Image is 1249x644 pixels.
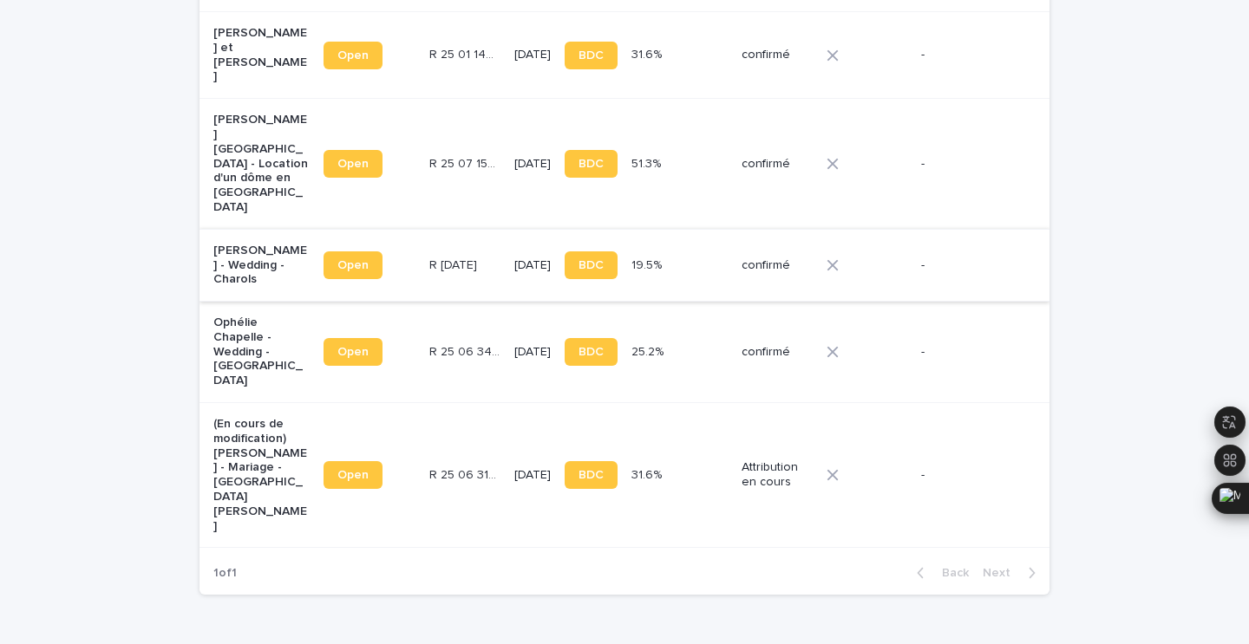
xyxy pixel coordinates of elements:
span: Open [337,158,369,170]
p: [DATE] [514,345,551,360]
a: Open [324,150,383,178]
a: BDC [565,338,618,366]
a: Open [324,251,383,279]
p: 51.3% [631,153,664,172]
a: BDC [565,251,618,279]
p: Ophélie Chapelle - Wedding - [GEOGRAPHIC_DATA] [213,315,310,388]
tr: Ophélie Chapelle - Wedding - [GEOGRAPHIC_DATA]OpenR 25 06 3485R 25 06 3485 [DATE]BDC25.2%25.2% co... [199,302,1050,403]
tr: [PERSON_NAME] et [PERSON_NAME]OpenR 25 01 1439R 25 01 1439 [DATE]BDC31.6%31.6% confirmé- [199,11,1050,98]
a: BDC [565,150,618,178]
span: BDC [579,49,604,62]
p: 19.5% [631,255,665,273]
p: confirmé [742,345,813,360]
p: [DATE] [514,468,551,483]
p: 31.6% [631,44,665,62]
span: Open [337,469,369,481]
span: Open [337,49,369,62]
p: R 25 06 3140 [429,465,503,483]
p: [DATE] [514,48,551,62]
tr: (En cours de modification) [PERSON_NAME] - Mariage - [GEOGRAPHIC_DATA][PERSON_NAME]OpenR 25 06 31... [199,403,1050,548]
tr: [PERSON_NAME] [GEOGRAPHIC_DATA] - Location d'un dôme en [GEOGRAPHIC_DATA]OpenR 25 07 1543R 25 07 ... [199,99,1050,230]
p: confirmé [742,258,813,273]
p: [PERSON_NAME] et [PERSON_NAME] [213,26,310,84]
p: 31.6% [631,465,665,483]
p: R 25 06 3485 [429,342,503,360]
p: [PERSON_NAME] - Wedding - Charols [213,244,310,287]
p: [PERSON_NAME] [GEOGRAPHIC_DATA] - Location d'un dôme en [GEOGRAPHIC_DATA] [213,113,310,215]
p: R [DATE] [429,255,481,273]
tr: [PERSON_NAME] - Wedding - CharolsOpenR [DATE]R [DATE] [DATE]BDC19.5%19.5% confirmé- [199,229,1050,301]
a: Open [324,461,383,489]
p: - [921,157,1017,172]
p: [DATE] [514,157,551,172]
p: Attribution en cours [742,460,813,490]
p: - [921,258,1017,273]
p: 1 of 1 [199,552,251,595]
button: Back [903,565,976,581]
a: Open [324,42,383,69]
p: - [921,468,1017,483]
span: BDC [579,469,604,481]
p: confirmé [742,157,813,172]
span: Open [337,259,369,271]
span: Next [983,567,1021,579]
p: R 25 01 1439 [429,44,503,62]
p: (En cours de modification) [PERSON_NAME] - Mariage - [GEOGRAPHIC_DATA][PERSON_NAME] [213,417,310,533]
span: BDC [579,158,604,170]
p: - [921,345,1017,360]
span: Back [932,567,969,579]
span: BDC [579,346,604,358]
a: BDC [565,42,618,69]
p: [DATE] [514,258,551,273]
span: Open [337,346,369,358]
p: R 25 07 1543 [429,153,503,172]
span: BDC [579,259,604,271]
button: Next [976,565,1050,581]
p: - [921,48,1017,62]
a: BDC [565,461,618,489]
p: confirmé [742,48,813,62]
p: 25.2% [631,342,667,360]
a: Open [324,338,383,366]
